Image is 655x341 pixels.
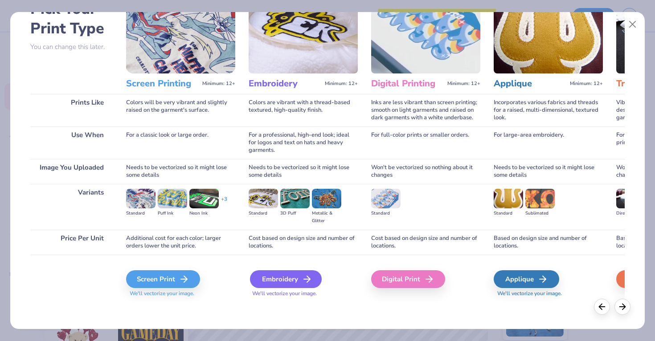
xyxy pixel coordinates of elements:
[30,230,113,255] div: Price Per Unit
[30,94,113,126] div: Prints Like
[126,94,235,126] div: Colors will be very vibrant and slightly raised on the garment's surface.
[249,230,358,255] div: Cost based on design size and number of locations.
[126,159,235,184] div: Needs to be vectorized so it might lose some details
[126,78,199,89] h3: Screen Printing
[30,43,113,51] p: You can change this later.
[494,210,523,217] div: Standard
[126,126,235,159] div: For a classic look or large order.
[312,210,341,225] div: Metallic & Glitter
[126,270,200,288] div: Screen Print
[447,81,480,87] span: Minimum: 12+
[249,159,358,184] div: Needs to be vectorized so it might lose some details
[280,189,310,208] img: 3D Puff
[494,290,603,297] span: We'll vectorize your image.
[570,81,603,87] span: Minimum: 12+
[249,189,278,208] img: Standard
[158,189,187,208] img: Puff Ink
[158,210,187,217] div: Puff Ink
[494,159,603,184] div: Needs to be vectorized so it might lose some details
[371,230,480,255] div: Cost based on design size and number of locations.
[371,270,445,288] div: Digital Print
[249,126,358,159] div: For a professional, high-end look; ideal for logos and text on hats and heavy garments.
[280,210,310,217] div: 3D Puff
[250,270,322,288] div: Embroidery
[525,210,555,217] div: Sublimated
[189,189,219,208] img: Neon Ink
[249,290,358,297] span: We'll vectorize your image.
[249,210,278,217] div: Standard
[494,189,523,208] img: Standard
[371,78,444,89] h3: Digital Printing
[126,290,235,297] span: We'll vectorize your image.
[221,195,227,211] div: + 3
[249,78,321,89] h3: Embroidery
[494,230,603,255] div: Based on design size and number of locations.
[30,126,113,159] div: Use When
[371,210,401,217] div: Standard
[624,16,641,33] button: Close
[616,210,646,217] div: Direct-to-film
[126,189,156,208] img: Standard
[525,189,555,208] img: Sublimated
[30,159,113,184] div: Image You Uploaded
[30,184,113,230] div: Variants
[249,94,358,126] div: Colors are vibrant with a thread-based textured, high-quality finish.
[494,94,603,126] div: Incorporates various fabrics and threads for a raised, multi-dimensional, textured look.
[371,94,480,126] div: Inks are less vibrant than screen printing; smooth on light garments and raised on dark garments ...
[189,210,219,217] div: Neon Ink
[312,189,341,208] img: Metallic & Glitter
[371,126,480,159] div: For full-color prints or smaller orders.
[126,230,235,255] div: Additional cost for each color; larger orders lower the unit price.
[371,159,480,184] div: Won't be vectorized so nothing about it changes
[126,210,156,217] div: Standard
[494,78,566,89] h3: Applique
[494,126,603,159] div: For large-area embroidery.
[494,270,559,288] div: Applique
[202,81,235,87] span: Minimum: 12+
[371,189,401,208] img: Standard
[616,189,646,208] img: Direct-to-film
[325,81,358,87] span: Minimum: 12+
